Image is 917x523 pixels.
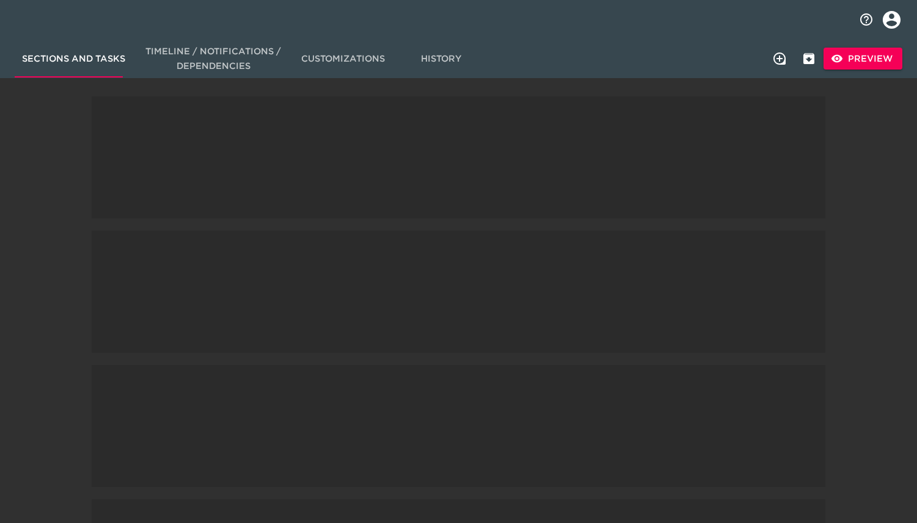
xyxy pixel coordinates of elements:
span: Customizations [301,51,385,67]
span: Sections and Tasks [22,51,125,67]
button: Automatic Hub Creation [765,44,794,73]
button: Archive Template [794,44,824,73]
span: History [400,51,483,67]
button: notifications [852,5,881,34]
button: profile [874,2,910,38]
button: Preview [824,48,902,70]
span: Preview [833,51,893,67]
span: Timeline / Notifications / Dependencies [140,44,287,74]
